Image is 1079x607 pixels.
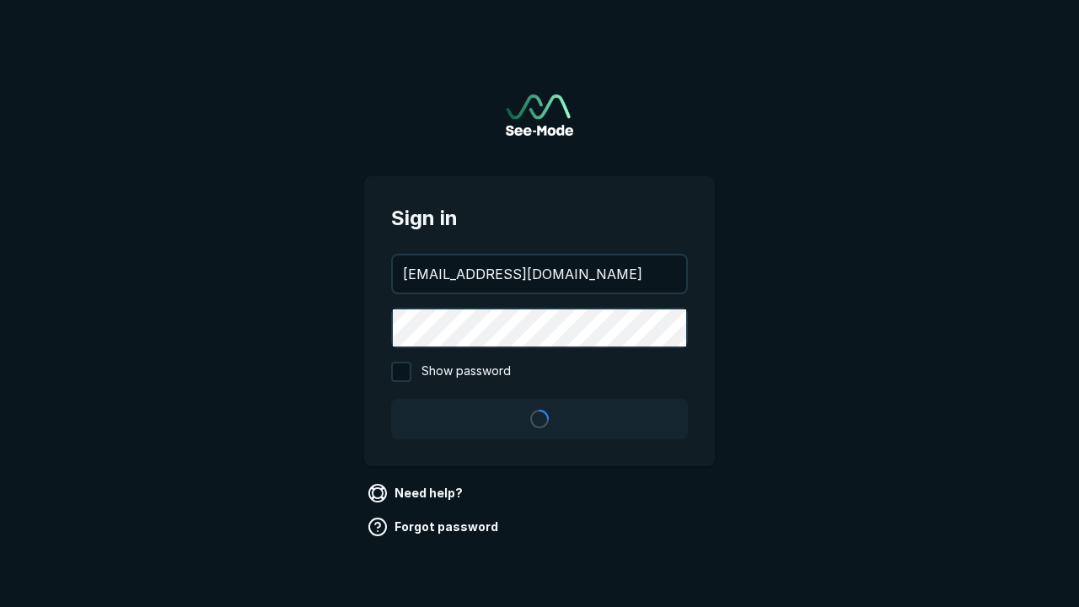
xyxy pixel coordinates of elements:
input: your@email.com [393,255,686,293]
span: Show password [421,362,511,382]
img: See-Mode Logo [506,94,573,136]
a: Need help? [364,480,470,507]
a: Forgot password [364,513,505,540]
span: Sign in [391,203,688,234]
a: Go to sign in [506,94,573,136]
